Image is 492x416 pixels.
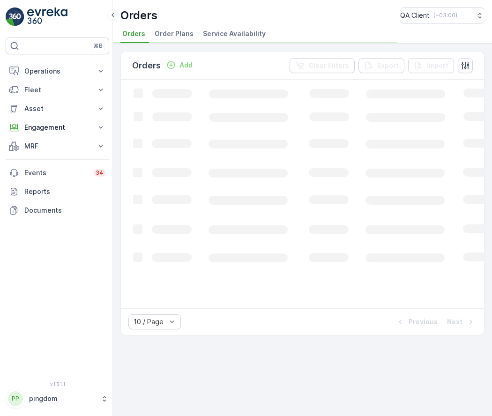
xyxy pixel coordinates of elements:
[6,381,109,387] span: v 1.51.1
[6,182,109,201] a: Reports
[24,141,90,151] p: MRF
[308,61,349,70] p: Clear Filters
[358,58,404,73] button: Export
[203,29,266,38] span: Service Availability
[6,389,109,409] button: PPpingdom
[408,58,454,73] button: Import
[93,42,103,50] p: ⌘B
[24,104,90,113] p: Asset
[24,123,90,132] p: Engagement
[6,7,24,26] img: logo
[24,168,88,178] p: Events
[447,317,462,327] p: Next
[6,62,109,81] button: Operations
[6,163,109,182] a: Events34
[6,99,109,118] button: Asset
[24,85,90,95] p: Fleet
[377,61,399,70] p: Export
[122,29,145,38] span: Orders
[155,29,194,38] span: Order Plans
[400,11,430,20] p: QA Client
[6,137,109,156] button: MRF
[8,391,23,406] div: PP
[409,317,438,327] p: Previous
[24,67,90,76] p: Operations
[427,61,448,70] p: Import
[290,58,355,73] button: Clear Filters
[27,7,67,26] img: logo_light-DOdMpM7g.png
[6,201,109,220] a: Documents
[120,8,157,23] p: Orders
[446,316,477,327] button: Next
[24,206,105,215] p: Documents
[6,81,109,99] button: Fleet
[24,187,105,196] p: Reports
[29,394,96,403] p: pingdom
[6,118,109,137] button: Engagement
[179,60,193,70] p: Add
[400,7,485,23] button: QA Client(+03:00)
[96,169,104,177] p: 34
[395,316,439,327] button: Previous
[132,59,161,72] p: Orders
[163,59,196,71] button: Add
[433,12,457,19] p: ( +03:00 )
